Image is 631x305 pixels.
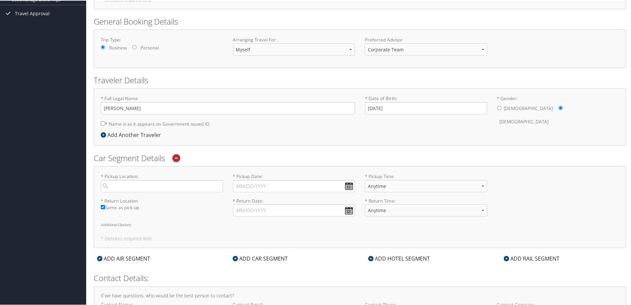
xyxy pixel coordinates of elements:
span: Travel Approval [15,5,50,21]
label: Trip Type: [101,36,223,42]
input: * Name is as it appears on Government issued ID. [101,121,105,125]
label: Same as pick-up [101,204,223,214]
select: * Return Time: [365,204,487,216]
div: ADD AIR SEGMENT [94,254,153,262]
input: * Date of Birth: [365,101,487,114]
h2: Contact Details: [94,272,626,283]
label: * Pickup Date: [233,172,355,191]
input: * Full Legal Name [101,101,355,114]
label: * Return Time: [365,197,487,221]
label: [DEMOGRAPHIC_DATA] [500,115,549,127]
label: * Pickup Time [365,172,487,197]
div: ADD HOTEL SEGMENT [365,254,433,262]
div: ADD RAIL SEGMENT [500,254,563,262]
label: Business [109,44,127,50]
h5: * Denotes required field [101,236,619,240]
h2: Car Segment Details [94,152,626,163]
div: ADD CAR SEGMENT [229,254,291,262]
label: * Name is as it appears on Government issued ID. [101,117,211,129]
h4: If we have questions, who would be the best person to contact? [101,293,619,297]
label: * Return Date: [233,197,355,216]
label: Personal [141,44,159,50]
h6: Additional Options: [101,222,619,226]
input: * Gender:[DEMOGRAPHIC_DATA][DEMOGRAPHIC_DATA] [497,105,501,109]
input: * Gender:[DEMOGRAPHIC_DATA][DEMOGRAPHIC_DATA] [558,105,563,109]
input: Same as pick-up [101,204,105,209]
label: * Return Location [101,197,223,204]
label: * Pickup Location: [101,172,223,191]
label: Preferred Advisor [365,36,487,42]
label: * Date of Birth: [365,94,487,113]
input: * Return Date: [233,204,355,216]
label: Arranging Travel For: [233,36,355,42]
label: * Full Legal Name [101,94,355,113]
label: * Gender: [497,94,619,127]
select: * Pickup Time [365,179,487,192]
h2: General Booking Details [94,15,626,27]
div: Add Another Traveler [101,130,164,138]
input: * Pickup Date: [233,179,355,192]
label: [DEMOGRAPHIC_DATA] [504,101,553,114]
h2: Traveler Details [94,74,626,85]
